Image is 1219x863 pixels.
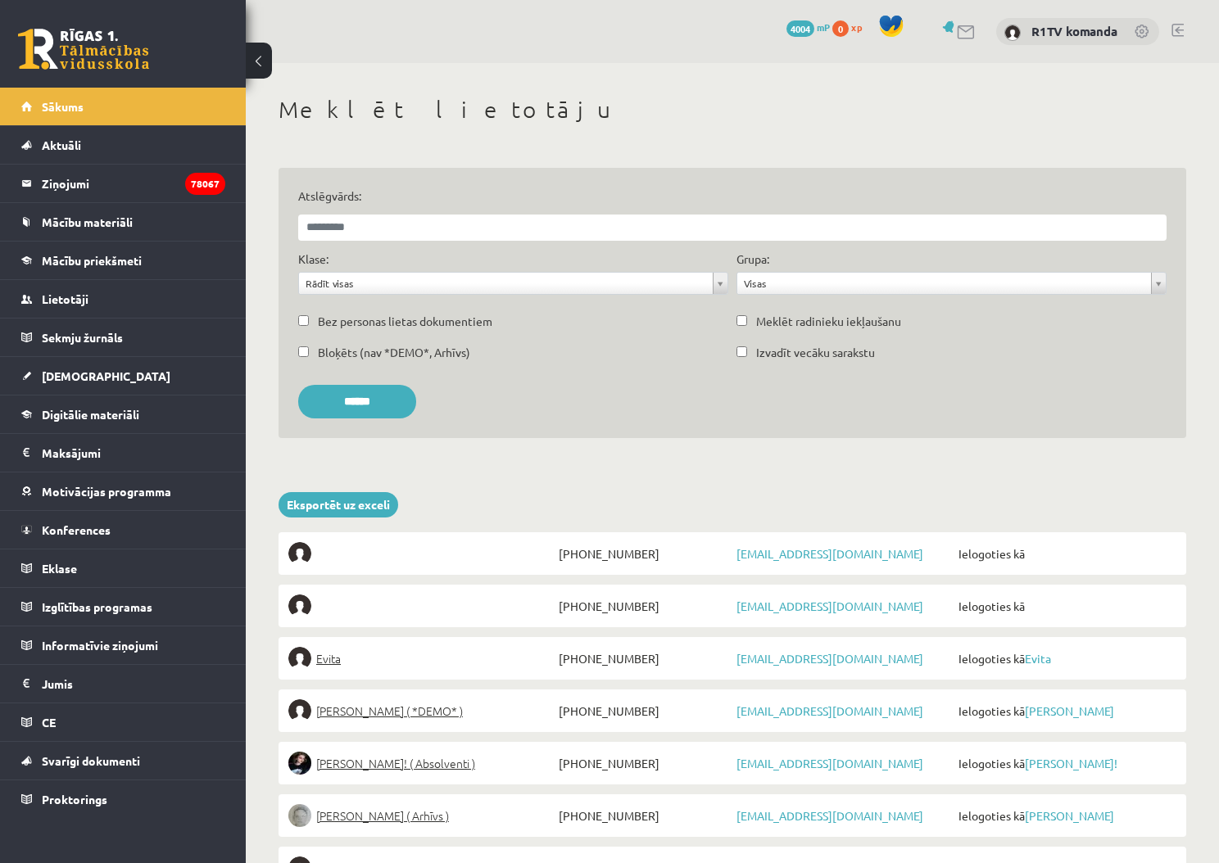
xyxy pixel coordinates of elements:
[298,188,1167,205] label: Atslēgvārds:
[736,599,923,613] a: [EMAIL_ADDRESS][DOMAIN_NAME]
[298,251,329,268] label: Klase:
[1025,756,1117,770] a: [PERSON_NAME]!
[21,742,225,779] a: Svarīgi dokumenti
[21,665,225,703] a: Jumis
[555,699,732,722] span: [PHONE_NUMBER]
[1025,808,1114,823] a: [PERSON_NAME]
[316,647,341,670] span: Evita
[42,638,158,653] span: Informatīvie ziņojumi
[42,715,56,730] span: CE
[42,138,81,152] span: Aktuāli
[756,344,875,361] label: Izvadīt vecāku sarakstu
[21,203,225,241] a: Mācību materiāli
[736,703,923,718] a: [EMAIL_ADDRESS][DOMAIN_NAME]
[316,804,449,827] span: [PERSON_NAME] ( Arhīvs )
[736,651,923,666] a: [EMAIL_ADDRESS][DOMAIN_NAME]
[42,407,139,422] span: Digitālie materiāli
[288,752,555,775] a: [PERSON_NAME]! ( Absolventi )
[299,273,727,294] a: Rādīt visas
[756,313,901,330] label: Meklēt radinieku iekļaušanu
[288,804,311,827] img: Lelde Braune
[21,242,225,279] a: Mācību priekšmeti
[21,780,225,818] a: Proktorings
[42,215,133,229] span: Mācību materiāli
[736,808,923,823] a: [EMAIL_ADDRESS][DOMAIN_NAME]
[21,626,225,664] a: Informatīvie ziņojumi
[21,511,225,549] a: Konferences
[736,251,769,268] label: Grupa:
[555,594,732,617] span: [PHONE_NUMBER]
[851,20,862,34] span: xp
[279,492,398,517] a: Eksportēt uz exceli
[737,273,1166,294] a: Visas
[1031,23,1117,39] a: R1TV komanda
[21,395,225,433] a: Digitālie materiāli
[42,522,111,537] span: Konferences
[316,699,463,722] span: [PERSON_NAME] ( *DEMO* )
[954,542,1176,565] span: Ielogoties kā
[744,273,1144,294] span: Visas
[288,647,555,670] a: Evita
[21,357,225,395] a: [DEMOGRAPHIC_DATA]
[42,753,140,768] span: Svarīgi dokumenti
[42,434,225,472] legend: Maksājumi
[185,173,225,195] i: 78067
[42,99,84,114] span: Sākums
[318,313,492,330] label: Bez personas lietas dokumentiem
[21,126,225,164] a: Aktuāli
[288,752,311,775] img: Sofija Anrio-Karlauska!
[736,756,923,770] a: [EMAIL_ADDRESS][DOMAIN_NAME]
[288,699,555,722] a: [PERSON_NAME] ( *DEMO* )
[1025,651,1051,666] a: Evita
[817,20,830,34] span: mP
[42,792,107,807] span: Proktorings
[42,599,152,614] span: Izglītības programas
[42,330,123,345] span: Sekmju žurnāls
[832,20,849,37] span: 0
[1004,25,1021,41] img: R1TV komanda
[555,542,732,565] span: [PHONE_NUMBER]
[21,588,225,626] a: Izglītības programas
[21,280,225,318] a: Lietotāji
[279,96,1186,124] h1: Meklēt lietotāju
[786,20,830,34] a: 4004 mP
[318,344,470,361] label: Bloķēts (nav *DEMO*, Arhīvs)
[288,647,311,670] img: Evita
[288,699,311,722] img: Elīna Elizabete Ancveriņa
[42,676,73,691] span: Jumis
[21,165,225,202] a: Ziņojumi78067
[316,752,475,775] span: [PERSON_NAME]! ( Absolventi )
[736,546,923,561] a: [EMAIL_ADDRESS][DOMAIN_NAME]
[42,561,77,576] span: Eklase
[21,549,225,587] a: Eklase
[832,20,870,34] a: 0 xp
[288,804,555,827] a: [PERSON_NAME] ( Arhīvs )
[42,291,88,306] span: Lietotāji
[954,752,1176,775] span: Ielogoties kā
[42,484,171,499] span: Motivācijas programma
[954,594,1176,617] span: Ielogoties kā
[1025,703,1114,718] a: [PERSON_NAME]
[954,699,1176,722] span: Ielogoties kā
[954,647,1176,670] span: Ielogoties kā
[21,703,225,741] a: CE
[21,88,225,125] a: Sākums
[42,165,225,202] legend: Ziņojumi
[42,253,142,268] span: Mācību priekšmeti
[555,647,732,670] span: [PHONE_NUMBER]
[306,273,706,294] span: Rādīt visas
[954,804,1176,827] span: Ielogoties kā
[21,434,225,472] a: Maksājumi
[21,319,225,356] a: Sekmju žurnāls
[555,752,732,775] span: [PHONE_NUMBER]
[555,804,732,827] span: [PHONE_NUMBER]
[21,472,225,510] a: Motivācijas programma
[18,29,149,70] a: Rīgas 1. Tālmācības vidusskola
[42,368,170,383] span: [DEMOGRAPHIC_DATA]
[786,20,814,37] span: 4004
